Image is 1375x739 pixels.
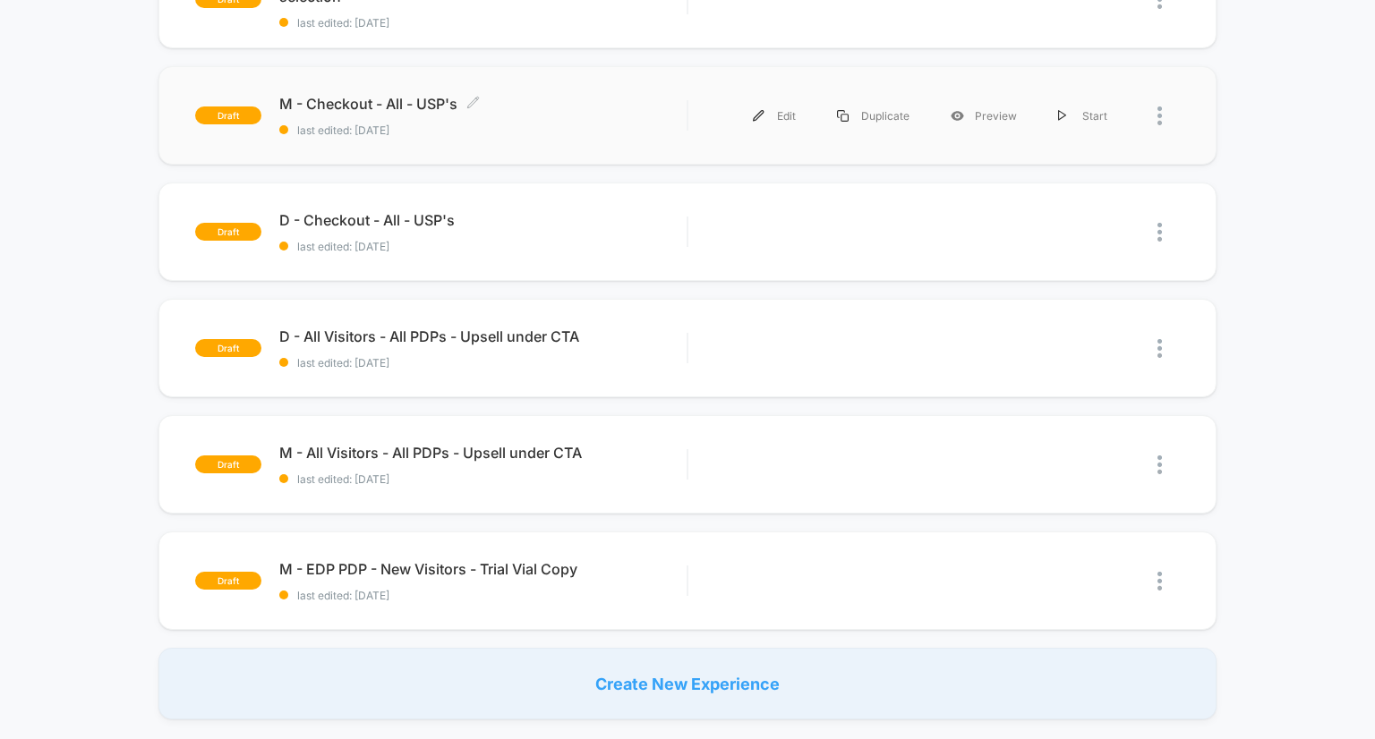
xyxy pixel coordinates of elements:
[158,648,1217,719] div: Create New Experience
[1157,223,1162,242] img: close
[732,96,816,136] div: Edit
[195,223,261,241] span: draft
[279,589,687,602] span: last edited: [DATE]
[816,96,930,136] div: Duplicate
[279,123,687,137] span: last edited: [DATE]
[279,472,687,486] span: last edited: [DATE]
[279,16,687,30] span: last edited: [DATE]
[753,110,764,122] img: menu
[195,572,261,590] span: draft
[195,339,261,357] span: draft
[1058,110,1067,122] img: menu
[279,356,687,369] span: last edited: [DATE]
[195,455,261,473] span: draft
[279,560,687,578] span: M - EDP PDP - New Visitors - Trial Vial Copy
[279,327,687,345] span: D - All Visitors - All PDPs - Upsell under CTA
[279,444,687,462] span: M - All Visitors - All PDPs - Upsell under CTA
[279,240,687,253] span: last edited: [DATE]
[1157,339,1162,358] img: close
[195,106,261,124] span: draft
[837,110,849,122] img: menu
[1038,96,1128,136] div: Start
[1157,572,1162,590] img: close
[1157,455,1162,474] img: close
[279,211,687,229] span: D - Checkout - All - USP's
[930,96,1038,136] div: Preview
[1157,106,1162,125] img: close
[279,95,687,113] span: M - Checkout - All - USP's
